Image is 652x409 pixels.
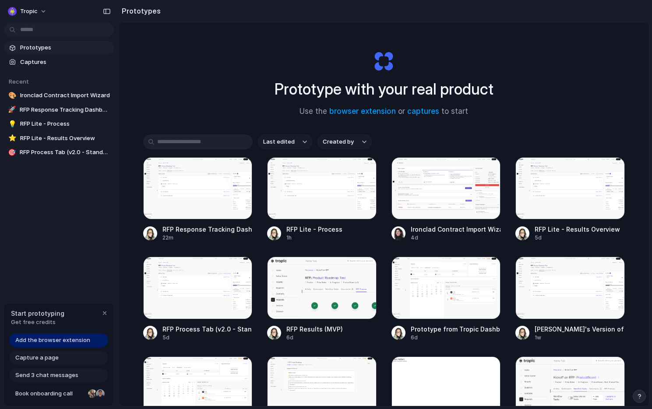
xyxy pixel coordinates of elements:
[20,58,110,67] span: Captures
[8,148,16,157] div: 🎯
[286,334,343,342] div: 6d
[515,257,625,341] a: Sheri's Version of RFP Survey Customizer[PERSON_NAME]'s Version of RFP Survey Customizer1w
[4,103,114,116] a: 🚀RFP Response Tracking Dashboard
[4,132,114,145] a: ⭐RFP Lite - Results Overview
[8,134,17,143] div: ⭐
[535,234,620,242] div: 5d
[20,134,110,143] span: RFP Lite - Results Overview
[11,318,64,327] span: Get free credits
[20,7,38,16] span: Tropic
[143,157,253,242] a: RFP Response Tracking DashboardRFP Response Tracking Dashboard22m
[20,120,110,128] span: RFP Lite - Process
[87,388,98,399] div: Nicole Kubica
[9,78,29,85] span: Recent
[411,234,501,242] div: 4d
[4,56,114,69] a: Captures
[300,106,468,117] span: Use the or to start
[267,157,377,242] a: RFP Lite - ProcessRFP Lite - Process1h
[20,43,110,52] span: Prototypes
[263,138,295,146] span: Last edited
[15,371,78,380] span: Send 3 chat messages
[258,134,312,149] button: Last edited
[411,324,501,334] div: Prototype from Tropic Dashboard v2
[4,4,51,18] button: Tropic
[143,257,253,341] a: RFP Process Tab (v2.0 - Standard)RFP Process Tab (v2.0 - Standard)5d
[286,225,342,234] div: RFP Lite - Process
[286,234,342,242] div: 1h
[286,324,343,334] div: RFP Results (MVP)
[317,134,372,149] button: Created by
[8,106,16,114] div: 🚀
[162,334,253,342] div: 5d
[4,146,114,159] a: 🎯RFP Process Tab (v2.0 - Standard)
[118,6,161,16] h2: Prototypes
[4,89,114,102] a: 🎨Ironclad Contract Import Wizard
[8,120,17,128] div: 💡
[20,148,110,157] span: RFP Process Tab (v2.0 - Standard)
[20,106,110,114] span: RFP Response Tracking Dashboard
[329,107,396,116] a: browser extension
[411,225,501,234] div: Ironclad Contract Import Wizard
[4,117,114,130] a: 💡RFP Lite - Process
[15,336,90,345] span: Add the browser extension
[535,324,625,334] div: [PERSON_NAME]'s Version of RFP Survey Customizer
[20,91,110,100] span: Ironclad Contract Import Wizard
[95,388,106,399] div: Christian Iacullo
[162,324,253,334] div: RFP Process Tab (v2.0 - Standard)
[267,257,377,341] a: RFP Results (MVP)RFP Results (MVP)6d
[535,225,620,234] div: RFP Lite - Results Overview
[15,353,59,362] span: Capture a page
[4,41,114,54] a: Prototypes
[407,107,439,116] a: captures
[535,334,625,342] div: 1w
[11,309,64,318] span: Start prototyping
[515,157,625,242] a: RFP Lite - Results OverviewRFP Lite - Results Overview5d
[162,234,253,242] div: 22m
[162,225,253,234] div: RFP Response Tracking Dashboard
[8,91,17,100] div: 🎨
[323,138,354,146] span: Created by
[391,157,501,242] a: Ironclad Contract Import WizardIronclad Contract Import Wizard4d
[391,257,501,341] a: Prototype from Tropic Dashboard v2Prototype from Tropic Dashboard v26d
[275,78,493,101] h1: Prototype with your real product
[9,387,108,401] a: Book onboarding call
[411,334,501,342] div: 6d
[15,389,85,398] span: Book onboarding call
